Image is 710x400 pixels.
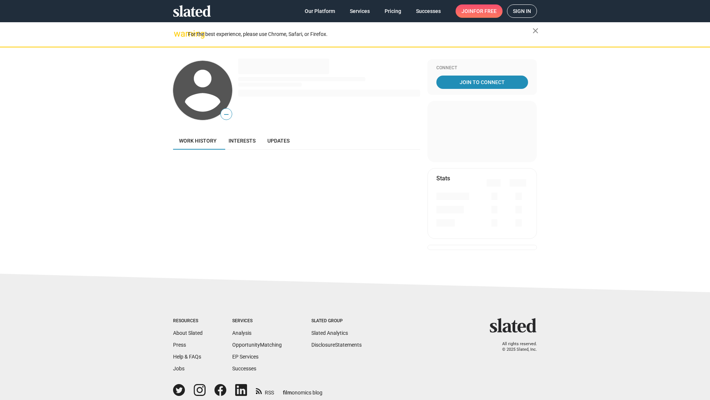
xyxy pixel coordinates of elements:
mat-icon: warning [174,29,183,38]
span: — [221,110,232,119]
span: Join [461,4,497,18]
span: Work history [179,138,217,144]
a: Press [173,342,186,348]
span: Join To Connect [438,76,527,89]
a: Sign in [507,4,537,18]
a: Successes [410,4,447,18]
a: Pricing [379,4,407,18]
a: Jobs [173,366,185,371]
a: EP Services [232,354,258,360]
div: Connect [436,65,528,71]
span: film [283,390,292,396]
span: Our Platform [305,4,335,18]
span: Interests [229,138,256,144]
a: Slated Analytics [311,330,348,336]
div: Resources [173,318,203,324]
a: Services [344,4,376,18]
a: OpportunityMatching [232,342,282,348]
p: All rights reserved. © 2025 Slated, Inc. [494,341,537,352]
div: Services [232,318,282,324]
span: Updates [267,138,290,144]
span: Successes [416,4,441,18]
span: for free [473,4,497,18]
div: Slated Group [311,318,362,324]
a: Analysis [232,330,251,336]
a: About Slated [173,330,203,336]
a: filmonomics blog [283,383,322,396]
a: RSS [256,385,274,396]
div: For the best experience, please use Chrome, Safari, or Firefox. [188,29,532,39]
a: Work history [173,132,223,150]
a: Join To Connect [436,76,528,89]
a: Help & FAQs [173,354,201,360]
span: Sign in [513,5,531,17]
a: Our Platform [299,4,341,18]
a: Updates [261,132,295,150]
mat-icon: close [531,26,540,35]
a: DisclosureStatements [311,342,362,348]
a: Interests [223,132,261,150]
span: Pricing [385,4,401,18]
a: Successes [232,366,256,371]
span: Services [350,4,370,18]
mat-card-title: Stats [436,174,450,182]
a: Joinfor free [456,4,503,18]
